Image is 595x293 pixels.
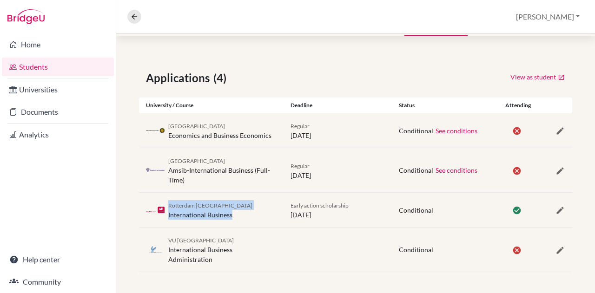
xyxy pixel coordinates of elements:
span: Rotterdam [GEOGRAPHIC_DATA] [168,202,252,209]
span: Regular [291,163,310,169]
img: nl_vu_idukdpr9.png [146,246,165,253]
span: Conditional [399,127,433,135]
a: View as student [510,70,565,84]
span: Regular [291,123,310,130]
div: Status [392,101,500,110]
span: Conditional [399,246,433,254]
a: Analytics [2,125,114,144]
span: (4) [213,70,230,86]
div: Attending [500,101,536,110]
div: [DATE] [284,161,392,180]
a: Students [2,58,114,76]
img: nl_hva_ce09_0gf.png [146,167,165,174]
a: Community [2,273,114,291]
a: Help center [2,250,114,269]
span: Early action scholarship [291,202,349,209]
a: Universities [2,80,114,99]
div: Amsib-International Business (Full-Time) [168,156,277,185]
div: International Business Administration [168,235,277,264]
img: Bridge-U [7,9,45,24]
img: nl_uu_t_tynu22.png [146,127,165,134]
a: Documents [2,103,114,121]
img: nl_rot_8thm9_7r.png [146,207,165,214]
span: VU [GEOGRAPHIC_DATA] [168,237,234,244]
button: [PERSON_NAME] [512,8,584,26]
span: Applications [146,70,213,86]
span: [GEOGRAPHIC_DATA] [168,157,225,164]
div: [DATE] [284,121,392,140]
button: See conditions [435,165,478,176]
button: See conditions [435,125,478,136]
span: Conditional [399,166,433,174]
div: [DATE] [284,200,392,220]
div: Deadline [284,101,392,110]
div: International Business [168,200,252,220]
a: Home [2,35,114,54]
span: [GEOGRAPHIC_DATA] [168,123,225,130]
span: Conditional [399,206,433,214]
div: Economics and Business Economics [168,121,271,140]
div: University / Course [139,101,284,110]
